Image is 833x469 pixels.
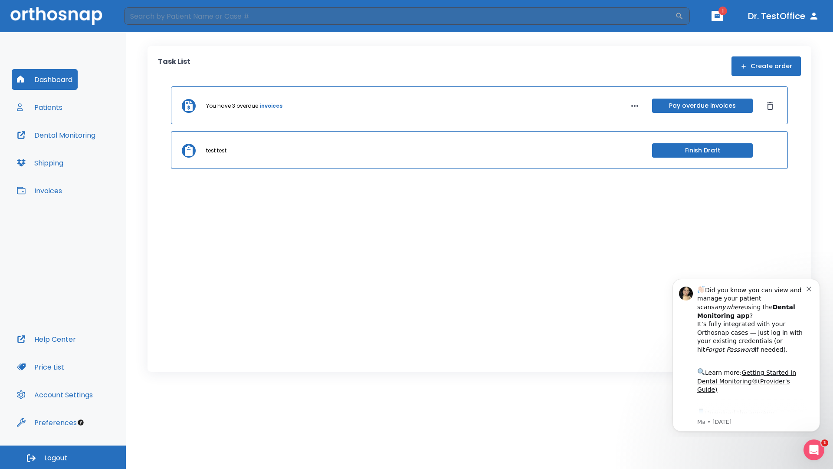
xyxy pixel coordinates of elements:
[260,102,282,110] a: invoices
[38,139,115,154] a: App Store
[12,329,81,350] button: Help Center
[12,180,67,201] button: Invoices
[38,136,147,181] div: Download the app: | ​ Let us know if you need help getting started!
[158,56,190,76] p: Task List
[38,147,147,155] p: Message from Ma, sent 8w ago
[763,99,777,113] button: Dismiss
[44,453,67,463] span: Logout
[659,271,833,437] iframe: Intercom notifications message
[12,125,101,145] button: Dental Monitoring
[12,412,82,433] button: Preferences
[821,439,828,446] span: 1
[12,69,78,90] button: Dashboard
[10,7,102,25] img: Orthosnap
[206,147,226,155] p: test test
[803,439,824,460] iframe: Intercom live chat
[652,143,753,158] button: Finish Draft
[744,8,823,24] button: Dr. TestOffice
[12,152,69,173] button: Shipping
[652,99,753,113] button: Pay overdue invoices
[12,357,69,377] button: Price List
[12,384,98,405] button: Account Settings
[718,7,727,15] span: 1
[12,97,68,118] button: Patients
[206,102,258,110] p: You have 3 overdue
[77,419,85,426] div: Tooltip anchor
[124,7,675,25] input: Search by Patient Name or Case #
[147,13,154,20] button: Dismiss notification
[731,56,801,76] button: Create order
